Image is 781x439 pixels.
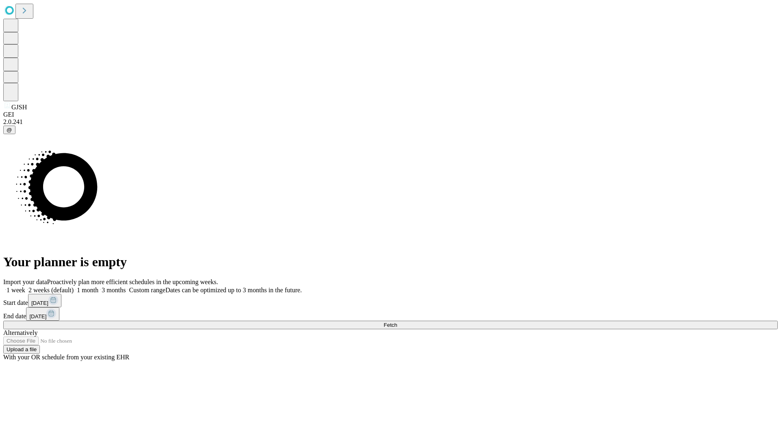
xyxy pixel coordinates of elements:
span: @ [7,127,12,133]
span: 1 week [7,287,25,293]
span: [DATE] [31,300,48,306]
span: Fetch [384,322,397,328]
span: 3 months [102,287,126,293]
div: GEI [3,111,778,118]
h1: Your planner is empty [3,254,778,269]
span: Alternatively [3,329,37,336]
span: Proactively plan more efficient schedules in the upcoming weeks. [47,278,218,285]
div: End date [3,307,778,321]
button: Upload a file [3,345,40,354]
button: [DATE] [28,294,61,307]
button: Fetch [3,321,778,329]
span: 2 weeks (default) [28,287,74,293]
button: [DATE] [26,307,59,321]
span: Custom range [129,287,165,293]
div: Start date [3,294,778,307]
span: [DATE] [29,313,46,319]
span: With your OR schedule from your existing EHR [3,354,129,361]
span: GJSH [11,104,27,111]
button: @ [3,126,15,134]
span: Dates can be optimized up to 3 months in the future. [166,287,302,293]
span: 1 month [77,287,98,293]
span: Import your data [3,278,47,285]
div: 2.0.241 [3,118,778,126]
